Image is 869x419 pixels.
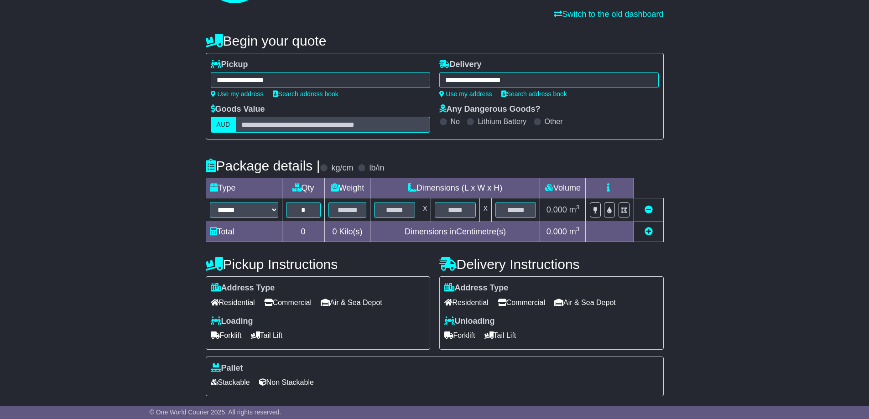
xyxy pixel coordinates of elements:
[540,178,586,198] td: Volume
[211,117,236,133] label: AUD
[444,295,489,310] span: Residential
[501,90,567,98] a: Search address book
[264,295,312,310] span: Commercial
[150,409,281,416] span: © One World Courier 2025. All rights reserved.
[444,328,475,342] span: Forklift
[439,90,492,98] a: Use my address
[444,316,495,326] label: Unloading
[251,328,283,342] span: Tail Lift
[211,363,243,373] label: Pallet
[211,104,265,114] label: Goods Value
[444,283,509,293] label: Address Type
[569,227,580,236] span: m
[206,33,664,48] h4: Begin your quote
[282,222,324,242] td: 0
[282,178,324,198] td: Qty
[439,60,482,70] label: Delivery
[479,198,491,222] td: x
[370,222,540,242] td: Dimensions in Centimetre(s)
[211,316,253,326] label: Loading
[206,158,320,173] h4: Package details |
[545,117,563,126] label: Other
[324,222,370,242] td: Kilo(s)
[484,328,516,342] span: Tail Lift
[576,204,580,211] sup: 3
[478,117,526,126] label: Lithium Battery
[451,117,460,126] label: No
[211,375,250,389] span: Stackable
[576,226,580,233] sup: 3
[273,90,338,98] a: Search address book
[211,283,275,293] label: Address Type
[206,257,430,272] h4: Pickup Instructions
[419,198,431,222] td: x
[332,227,337,236] span: 0
[498,295,545,310] span: Commercial
[331,163,353,173] label: kg/cm
[370,178,540,198] td: Dimensions (L x W x H)
[321,295,382,310] span: Air & Sea Depot
[211,328,242,342] span: Forklift
[645,205,653,214] a: Remove this item
[546,227,567,236] span: 0.000
[206,222,282,242] td: Total
[369,163,384,173] label: lb/in
[554,10,663,19] a: Switch to the old dashboard
[645,227,653,236] a: Add new item
[259,375,314,389] span: Non Stackable
[211,90,264,98] a: Use my address
[546,205,567,214] span: 0.000
[439,104,541,114] label: Any Dangerous Goods?
[569,205,580,214] span: m
[206,178,282,198] td: Type
[211,295,255,310] span: Residential
[324,178,370,198] td: Weight
[439,257,664,272] h4: Delivery Instructions
[554,295,616,310] span: Air & Sea Depot
[211,60,248,70] label: Pickup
